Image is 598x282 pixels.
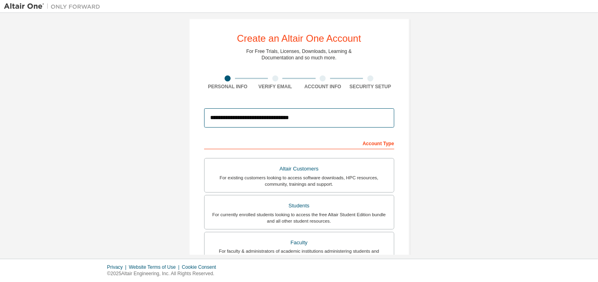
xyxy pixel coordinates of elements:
div: Verify Email [251,83,299,90]
p: © 2025 Altair Engineering, Inc. All Rights Reserved. [107,270,221,277]
div: Altair Customers [209,163,389,174]
div: For existing customers looking to access software downloads, HPC resources, community, trainings ... [209,174,389,187]
div: Account Type [204,136,394,149]
div: Privacy [107,264,129,270]
div: Students [209,200,389,211]
div: Website Terms of Use [129,264,182,270]
div: Account Info [299,83,347,90]
div: For faculty & administrators of academic institutions administering students and accessing softwa... [209,248,389,261]
div: Cookie Consent [182,264,221,270]
div: Security Setup [347,83,394,90]
div: For Free Trials, Licenses, Downloads, Learning & Documentation and so much more. [246,48,352,61]
div: Personal Info [204,83,252,90]
div: Faculty [209,237,389,248]
div: Create an Altair One Account [237,34,361,43]
img: Altair One [4,2,104,10]
div: For currently enrolled students looking to access the free Altair Student Edition bundle and all ... [209,211,389,224]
